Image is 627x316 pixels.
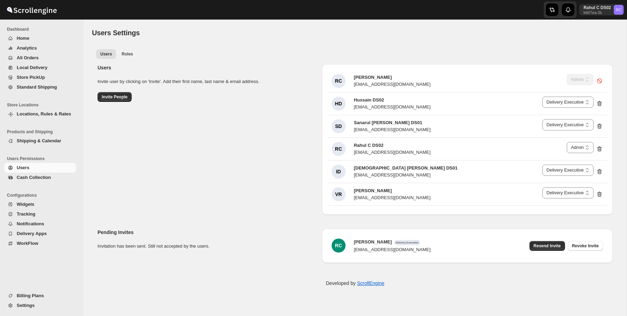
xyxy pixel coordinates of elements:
[354,126,431,133] div: [EMAIL_ADDRESS][DOMAIN_NAME]
[332,74,346,88] div: RC
[17,211,35,217] span: Tracking
[357,280,385,286] a: ScrollEngine
[4,173,76,182] button: Cash Collection
[17,45,37,51] span: Analytics
[4,209,76,219] button: Tracking
[98,78,316,85] p: Invite user by clicking on 'Invite'. Add their first name, last name & email address.
[395,240,420,245] span: Delivery Executive
[616,8,621,12] text: RC
[354,165,458,171] span: [DEMOGRAPHIC_DATA] [PERSON_NAME] DS01
[4,33,76,43] button: Home
[17,36,29,41] span: Home
[102,94,127,100] span: Invite People
[332,187,346,201] div: VR
[7,193,79,198] span: Configurations
[17,165,29,170] span: Users
[332,142,346,156] div: RC
[7,102,79,108] span: Store Locations
[4,200,76,209] button: Widgets
[332,239,346,253] div: RC
[579,4,624,15] button: User menu
[4,229,76,239] button: Delivery Apps
[4,219,76,229] button: Notifications
[6,1,58,18] img: ScrollEngine
[354,75,392,80] span: [PERSON_NAME]
[17,84,57,90] span: Standard Shipping
[122,51,133,57] span: Roles
[354,239,392,244] span: [PERSON_NAME]
[4,239,76,248] button: WorkFlow
[17,303,34,308] span: Settings
[354,120,423,125] span: Sanarul [PERSON_NAME] DS01
[17,65,47,70] span: Local Delivery
[354,172,458,179] div: [EMAIL_ADDRESS][DOMAIN_NAME]
[17,231,47,236] span: Delivery Apps
[96,49,116,59] button: All customers
[98,243,316,250] p: Invitation has been sent. Still not accepted by the users.
[354,194,431,201] div: [EMAIL_ADDRESS][DOMAIN_NAME]
[326,280,384,287] p: Developed by
[92,29,140,37] span: Users Settings
[7,156,79,161] span: Users Permissions
[4,301,76,310] button: Settings
[534,243,561,249] span: Resend Invite
[98,64,316,71] h2: Users
[614,5,624,15] span: Rahul C DS02
[98,229,316,236] h2: Pending Invites
[17,138,61,143] span: Shipping & Calendar
[332,119,346,133] div: SD
[17,75,45,80] span: Store PickUp
[4,53,76,63] button: All Orders
[7,27,79,32] span: Dashboard
[354,143,384,148] span: Rahul C DS02
[100,51,112,57] span: Users
[17,175,51,180] span: Cash Collection
[92,61,618,266] div: All customers
[529,241,565,251] button: Resend Invite
[4,136,76,146] button: Shipping & Calendar
[7,129,79,135] span: Products and Shipping
[583,5,611,10] p: Rahul C DS02
[572,243,599,249] span: Revoke Invite
[354,188,392,193] span: [PERSON_NAME]
[568,241,603,251] button: Revoke Invite
[354,81,431,88] div: [EMAIL_ADDRESS][DOMAIN_NAME]
[17,202,34,207] span: Widgets
[4,291,76,301] button: Billing Plans
[354,97,384,103] span: Hussain DS02
[332,165,346,179] div: ID
[583,10,611,15] p: b607ea-2b
[354,104,431,111] div: [EMAIL_ADDRESS][DOMAIN_NAME]
[332,97,346,111] div: HD
[354,149,431,156] div: [EMAIL_ADDRESS][DOMAIN_NAME]
[17,241,38,246] span: WorkFlow
[17,293,44,298] span: Billing Plans
[17,111,71,116] span: Locations, Rules & Rates
[4,109,76,119] button: Locations, Rules & Rates
[17,55,39,60] span: All Orders
[98,92,132,102] button: Invite People
[354,246,431,253] div: [EMAIL_ADDRESS][DOMAIN_NAME]
[4,43,76,53] button: Analytics
[4,163,76,173] button: Users
[17,221,44,226] span: Notifications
